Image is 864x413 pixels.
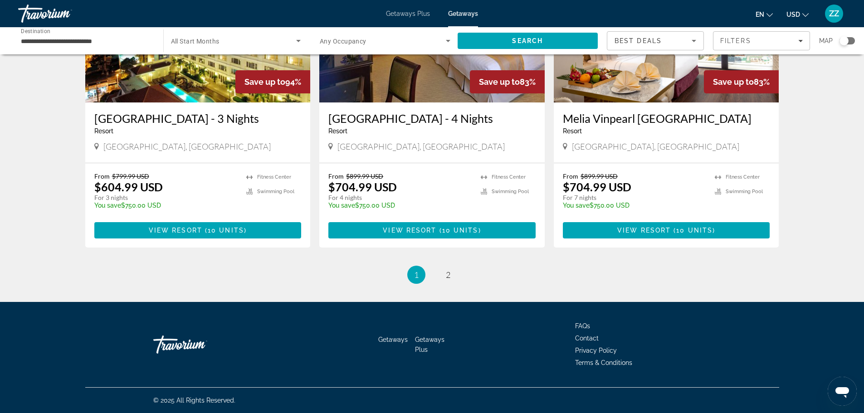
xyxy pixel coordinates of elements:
[328,194,472,202] p: For 4 nights
[786,11,800,18] span: USD
[85,266,779,284] nav: Pagination
[257,189,294,194] span: Swimming Pool
[563,172,578,180] span: From
[94,112,302,125] a: [GEOGRAPHIC_DATA] - 3 Nights
[21,28,50,34] span: Destination
[94,202,238,209] p: $750.00 USD
[726,174,760,180] span: Fitness Center
[328,127,347,135] span: Resort
[470,70,545,93] div: 83%
[448,10,478,17] a: Getaways
[171,38,220,45] span: All Start Months
[328,202,472,209] p: $750.00 USD
[458,33,598,49] button: Search
[94,180,163,194] p: $604.99 USD
[149,227,202,234] span: View Resort
[328,112,536,125] a: [GEOGRAPHIC_DATA] - 4 Nights
[713,77,754,87] span: Save up to
[492,174,526,180] span: Fitness Center
[442,227,478,234] span: 10 units
[756,8,773,21] button: Change language
[94,127,113,135] span: Resort
[328,222,536,238] button: View Resort(10 units)
[378,336,408,343] a: Getaways
[328,180,397,194] p: $704.99 USD
[414,270,419,280] span: 1
[337,141,505,151] span: [GEOGRAPHIC_DATA], [GEOGRAPHIC_DATA]
[575,335,599,342] a: Contact
[720,37,751,44] span: Filters
[615,35,696,46] mat-select: Sort by
[202,227,247,234] span: ( )
[704,70,779,93] div: 83%
[563,202,590,209] span: You save
[617,227,671,234] span: View Resort
[756,11,764,18] span: en
[94,222,302,238] button: View Resort(10 units)
[563,202,706,209] p: $750.00 USD
[492,189,529,194] span: Swimming Pool
[436,227,481,234] span: ( )
[563,222,770,238] button: View Resort(10 units)
[153,331,244,358] a: Go Home
[671,227,715,234] span: ( )
[94,194,238,202] p: For 3 nights
[572,141,739,151] span: [GEOGRAPHIC_DATA], [GEOGRAPHIC_DATA]
[257,174,291,180] span: Fitness Center
[94,202,121,209] span: You save
[208,227,244,234] span: 10 units
[328,172,344,180] span: From
[235,70,310,93] div: 94%
[829,9,839,18] span: ZZ
[415,336,444,353] a: Getaways Plus
[386,10,430,17] a: Getaways Plus
[615,37,662,44] span: Best Deals
[383,227,436,234] span: View Resort
[346,172,383,180] span: $899.99 USD
[726,189,763,194] span: Swimming Pool
[512,37,543,44] span: Search
[153,397,235,404] span: © 2025 All Rights Reserved.
[328,202,355,209] span: You save
[828,377,857,406] iframe: Кнопка запуска окна обмена сообщениями
[676,227,713,234] span: 10 units
[21,36,151,47] input: Select destination
[563,194,706,202] p: For 7 nights
[575,322,590,330] a: FAQs
[446,270,450,280] span: 2
[822,4,846,23] button: User Menu
[713,31,810,50] button: Filters
[819,34,833,47] span: Map
[479,77,520,87] span: Save up to
[94,172,110,180] span: From
[563,180,631,194] p: $704.99 USD
[112,172,149,180] span: $799.99 USD
[786,8,809,21] button: Change currency
[581,172,618,180] span: $899.99 USD
[244,77,285,87] span: Save up to
[563,127,582,135] span: Resort
[563,112,770,125] a: Melia Vinpearl [GEOGRAPHIC_DATA]
[575,359,632,366] a: Terms & Conditions
[320,38,366,45] span: Any Occupancy
[575,347,617,354] a: Privacy Policy
[103,141,271,151] span: [GEOGRAPHIC_DATA], [GEOGRAPHIC_DATA]
[18,2,109,25] a: Travorium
